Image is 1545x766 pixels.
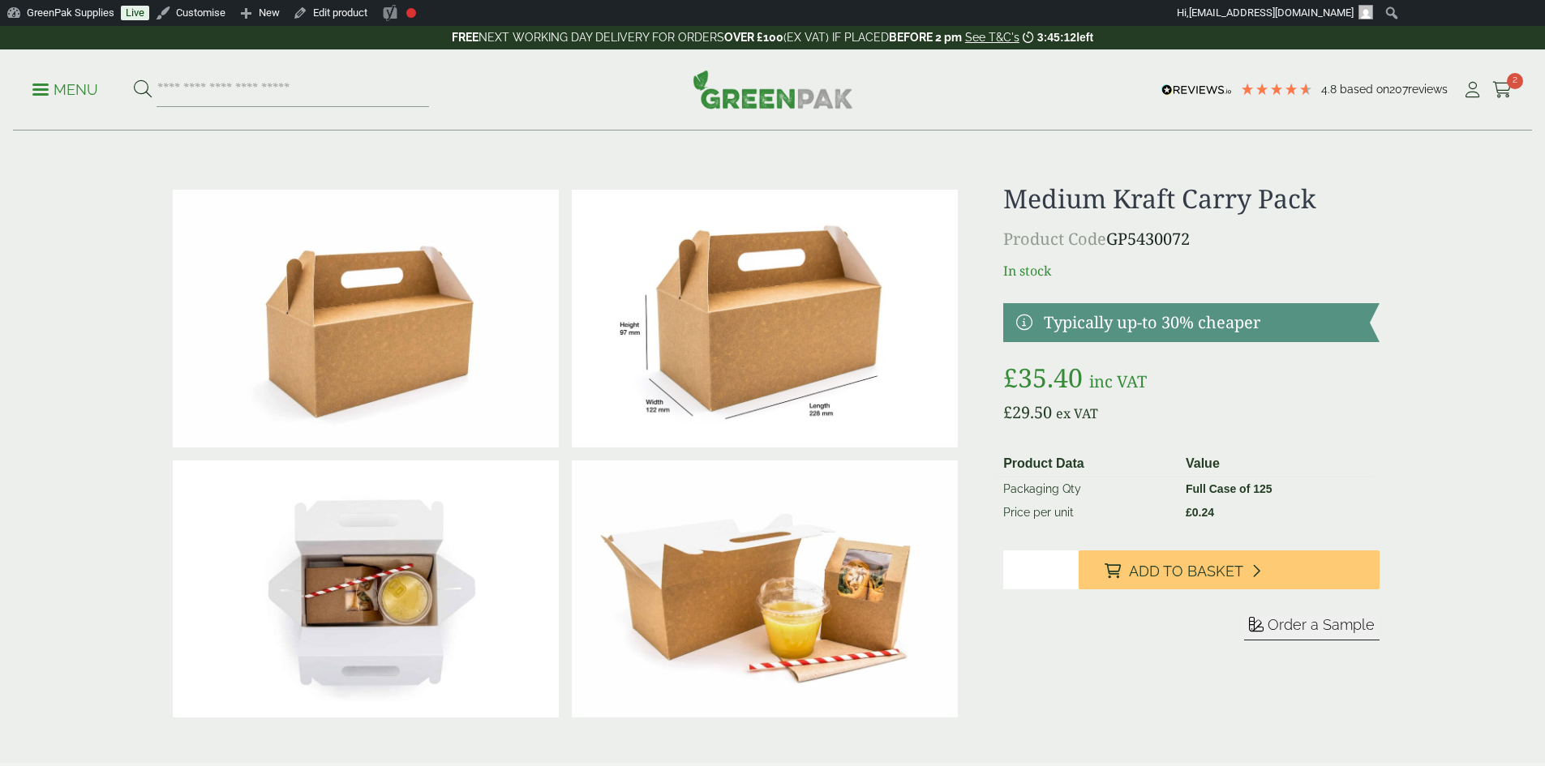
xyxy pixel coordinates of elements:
span: reviews [1408,83,1448,96]
span: £ [1003,401,1012,423]
strong: FREE [452,31,479,44]
a: 2 [1492,78,1513,102]
bdi: 35.40 [1003,360,1083,395]
button: Add to Basket [1079,550,1380,589]
a: See T&C's [965,31,1019,44]
i: My Account [1462,82,1483,98]
strong: OVER £100 [724,31,783,44]
span: Product Code [1003,228,1106,250]
span: 4.8 [1321,83,1340,96]
p: Menu [32,80,98,100]
img: IMG_5936 (Large) [572,460,958,718]
span: left [1076,31,1093,44]
i: Cart [1492,82,1513,98]
td: Price per unit [997,501,1179,524]
td: Packaging Qty [997,477,1179,502]
div: Focus keyphrase not set [406,8,416,18]
bdi: 29.50 [1003,401,1052,423]
span: 2 [1507,73,1523,89]
strong: Full Case of 125 [1186,482,1272,495]
div: 4.79 Stars [1240,82,1313,96]
img: CarryPack_med [572,190,958,447]
img: IMG_5940 (Large) [173,190,559,447]
span: Order a Sample [1268,616,1375,633]
span: ex VAT [1056,404,1098,422]
p: GP5430072 [1003,227,1379,251]
button: Order a Sample [1244,615,1380,640]
span: 207 [1389,83,1408,96]
span: Add to Basket [1129,563,1243,580]
th: Value [1179,451,1373,477]
img: GreenPak Supplies [693,70,853,109]
span: £ [1003,360,1018,395]
bdi: 0.24 [1186,506,1214,519]
a: Live [121,6,149,20]
span: Based on [1340,83,1389,96]
p: In stock [1003,261,1379,280]
span: inc VAT [1089,370,1147,392]
strong: BEFORE 2 pm [889,31,962,44]
img: REVIEWS.io [1161,84,1232,96]
th: Product Data [997,451,1179,477]
img: IMG_5927 (Large) [173,460,559,718]
h1: Medium Kraft Carry Pack [1003,183,1379,214]
span: £ [1186,506,1192,519]
a: Menu [32,80,98,96]
span: [EMAIL_ADDRESS][DOMAIN_NAME] [1189,6,1354,19]
span: 3:45:12 [1037,31,1076,44]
